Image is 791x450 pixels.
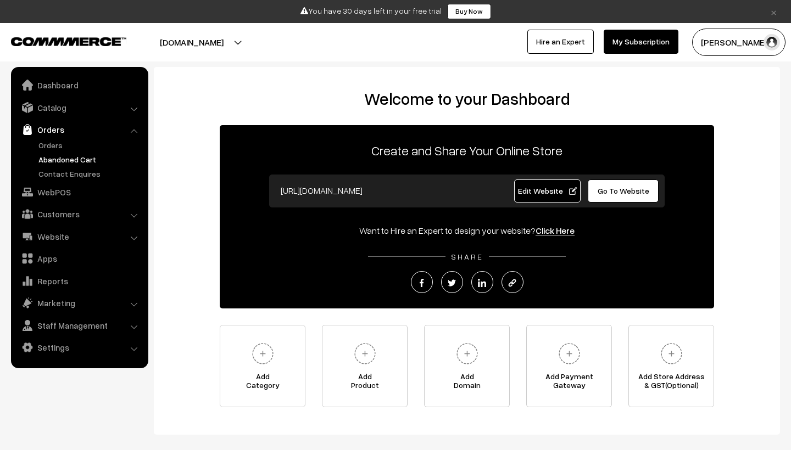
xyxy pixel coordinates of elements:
[629,372,714,394] span: Add Store Address & GST(Optional)
[14,182,144,202] a: WebPOS
[445,252,489,261] span: SHARE
[526,325,612,407] a: Add PaymentGateway
[248,339,278,369] img: plus.svg
[424,325,510,407] a: AddDomain
[14,271,144,291] a: Reports
[36,139,144,151] a: Orders
[628,325,714,407] a: Add Store Address& GST(Optional)
[11,34,107,47] a: COMMMERCE
[220,224,714,237] div: Want to Hire an Expert to design your website?
[536,225,575,236] a: Click Here
[514,179,581,203] a: Edit Website
[322,325,408,407] a: AddProduct
[604,30,678,54] a: My Subscription
[14,337,144,357] a: Settings
[588,179,659,203] a: Go To Website
[14,316,144,335] a: Staff Management
[121,29,262,56] button: [DOMAIN_NAME]
[11,37,126,46] img: COMMMERCE
[527,30,594,54] a: Hire an Expert
[322,372,407,394] span: Add Product
[14,120,144,139] a: Orders
[14,75,144,95] a: Dashboard
[518,186,577,195] span: Edit Website
[350,339,380,369] img: plus.svg
[656,339,687,369] img: plus.svg
[220,372,305,394] span: Add Category
[220,140,714,160] p: Create and Share Your Online Store
[764,34,780,50] img: user
[598,186,649,195] span: Go To Website
[165,89,769,109] h2: Welcome to your Dashboard
[425,372,509,394] span: Add Domain
[4,4,787,19] div: You have 30 days left in your free trial
[452,339,482,369] img: plus.svg
[14,204,144,224] a: Customers
[554,339,584,369] img: plus.svg
[14,98,144,117] a: Catalog
[36,154,144,165] a: Abandoned Cart
[527,372,611,394] span: Add Payment Gateway
[14,227,144,246] a: Website
[447,4,491,19] a: Buy Now
[14,293,144,313] a: Marketing
[36,168,144,179] a: Contact Enquires
[220,325,305,407] a: AddCategory
[766,5,781,18] a: ×
[14,249,144,268] a: Apps
[692,29,786,56] button: [PERSON_NAME]…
